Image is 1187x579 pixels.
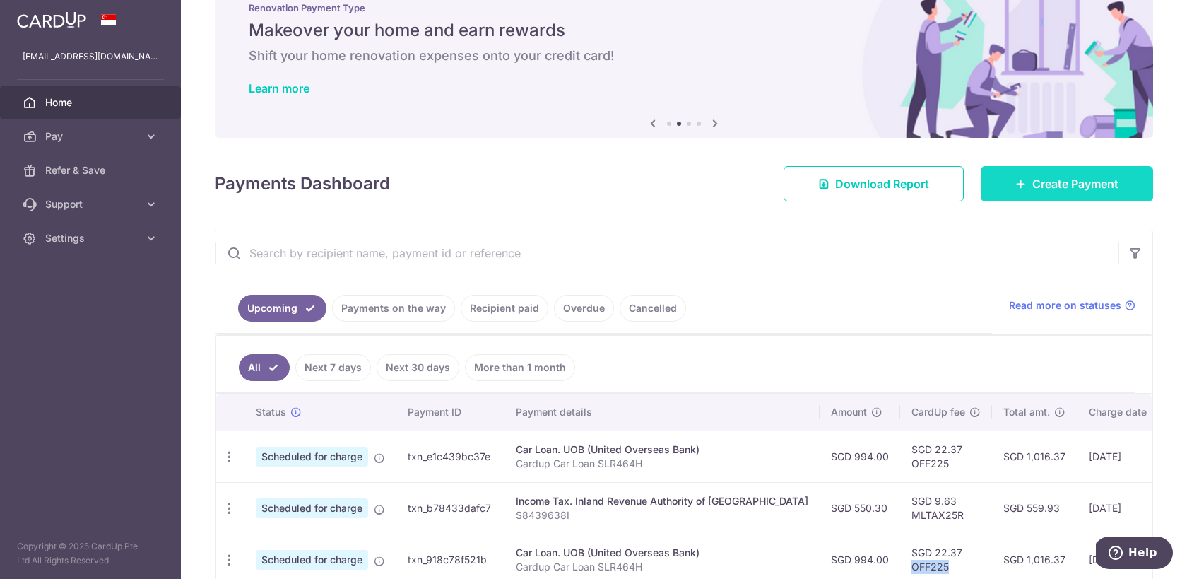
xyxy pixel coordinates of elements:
[516,494,808,508] div: Income Tax. Inland Revenue Authority of [GEOGRAPHIC_DATA]
[215,171,390,197] h4: Payments Dashboard
[911,405,965,419] span: CardUp fee
[256,498,368,518] span: Scheduled for charge
[249,47,1119,64] h6: Shift your home renovation expenses onto your credit card!
[396,482,504,534] td: txn_b78433dafc7
[215,230,1118,276] input: Search by recipient name, payment id or reference
[620,295,686,322] a: Cancelled
[295,354,371,381] a: Next 7 days
[554,295,614,322] a: Overdue
[900,431,992,482] td: SGD 22.37 OFF225
[461,295,548,322] a: Recipient paid
[465,354,575,381] a: More than 1 month
[1003,405,1050,419] span: Total amt.
[256,550,368,570] span: Scheduled for charge
[249,81,309,95] a: Learn more
[45,197,138,211] span: Support
[249,2,1119,13] p: Renovation Payment Type
[45,231,138,245] span: Settings
[1077,482,1174,534] td: [DATE]
[17,11,86,28] img: CardUp
[900,482,992,534] td: SGD 9.63 MLTAX25R
[1009,298,1121,312] span: Read more on statuses
[820,431,900,482] td: SGD 994.00
[332,295,455,322] a: Payments on the way
[981,166,1153,201] a: Create Payment
[516,508,808,522] p: S8439638I
[504,394,820,431] th: Payment details
[516,443,808,457] div: Car Loan. UOB (United Overseas Bank)
[396,394,504,431] th: Payment ID
[256,405,286,419] span: Status
[238,295,326,322] a: Upcoming
[516,546,808,560] div: Car Loan. UOB (United Overseas Bank)
[992,482,1077,534] td: SGD 559.93
[820,482,900,534] td: SGD 550.30
[1077,431,1174,482] td: [DATE]
[1009,298,1135,312] a: Read more on statuses
[23,49,158,64] p: [EMAIL_ADDRESS][DOMAIN_NAME]
[256,447,368,467] span: Scheduled for charge
[1096,537,1173,572] iframe: Opens a widget where you can find more information
[516,560,808,574] p: Cardup Car Loan SLR464H
[45,129,138,144] span: Pay
[45,163,138,177] span: Refer & Save
[1032,175,1118,192] span: Create Payment
[249,19,1119,42] h5: Makeover your home and earn rewards
[1089,405,1147,419] span: Charge date
[516,457,808,471] p: Cardup Car Loan SLR464H
[45,95,138,110] span: Home
[784,166,964,201] a: Download Report
[239,354,290,381] a: All
[377,354,459,381] a: Next 30 days
[396,431,504,482] td: txn_e1c439bc37e
[831,405,867,419] span: Amount
[992,431,1077,482] td: SGD 1,016.37
[835,175,929,192] span: Download Report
